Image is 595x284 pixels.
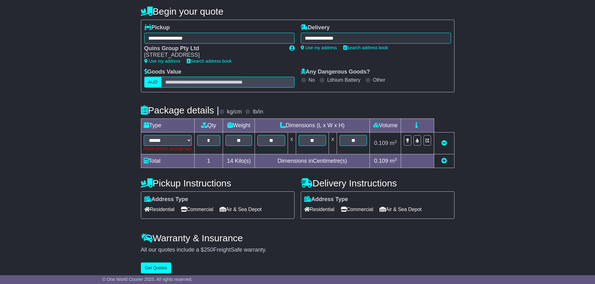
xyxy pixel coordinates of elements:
h4: Package details | [141,105,219,115]
h4: Begin your quote [141,6,454,17]
a: Remove this item [441,140,447,146]
label: Pickup [144,24,170,31]
button: Get Quotes [141,262,171,273]
td: x [288,132,296,154]
h4: Pickup Instructions [141,178,295,188]
label: Delivery [301,24,330,31]
td: Type [141,119,194,132]
span: 14 [227,158,233,164]
td: Dimensions (L x W x H) [255,119,370,132]
label: Lithium Battery [327,77,360,83]
a: Use my address [144,59,181,64]
h4: Warranty & Insurance [141,233,454,243]
div: Quins Group Pty Ltd [144,45,283,52]
sup: 3 [394,157,397,162]
a: Use my address [301,45,337,50]
label: kg/cm [227,108,242,115]
label: AUD [144,77,162,88]
span: m [390,140,397,146]
td: 1 [194,154,223,168]
span: Air & Sea Depot [220,205,262,214]
a: Search address book [343,45,388,50]
span: m [390,158,397,164]
h4: Delivery Instructions [301,178,454,188]
label: Other [373,77,385,83]
div: All our quotes include a $ FreightSafe warranty. [141,247,454,253]
label: Address Type [144,196,188,203]
div: [STREET_ADDRESS] [144,52,283,59]
span: Residential [304,205,335,214]
span: 0.109 [374,140,388,146]
a: Add new item [441,158,447,164]
a: Search address book [187,59,232,64]
td: Total [141,154,194,168]
td: Weight [223,119,255,132]
td: Volume [370,119,401,132]
div: Please provide package type [144,146,192,152]
sup: 3 [394,139,397,144]
td: Kilo(s) [223,154,255,168]
label: Address Type [304,196,348,203]
span: Commercial [341,205,373,214]
span: Residential [144,205,175,214]
span: Commercial [181,205,213,214]
label: No [309,77,315,83]
td: Dimensions in Centimetre(s) [255,154,370,168]
span: 250 [204,247,213,253]
label: lb/in [253,108,263,115]
td: Qty [194,119,223,132]
span: 0.109 [374,158,388,164]
span: Air & Sea Depot [379,205,422,214]
span: © One World Courier 2025. All rights reserved. [102,277,193,282]
label: Goods Value [144,69,181,75]
label: Any Dangerous Goods? [301,69,370,75]
td: x [329,132,337,154]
